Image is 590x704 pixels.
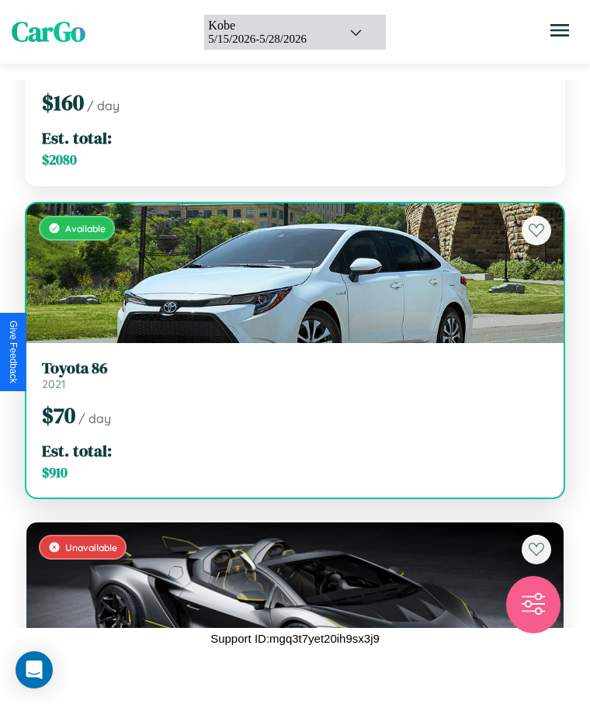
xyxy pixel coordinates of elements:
span: CarGo [12,13,85,50]
div: Give Feedback [8,321,19,383]
span: 2021 [42,377,65,391]
div: 5 / 15 / 2026 - 5 / 28 / 2026 [208,33,329,46]
div: Open Intercom Messenger [16,651,53,688]
span: $ 2080 [42,151,77,169]
span: $ 160 [42,88,84,117]
h3: Toyota 86 [42,359,548,377]
span: Est. total: [42,127,112,149]
span: Est. total: [42,439,112,462]
div: Kobe [208,19,329,33]
a: Toyota 862021 [42,359,548,391]
span: / day [78,411,111,426]
span: Unavailable [65,542,117,553]
span: $ 70 [42,401,75,430]
p: Support ID: mgq3t7yet20ih9sx3j9 [210,628,380,649]
span: $ 910 [42,463,68,482]
span: Available [65,223,106,234]
span: / day [87,98,120,113]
